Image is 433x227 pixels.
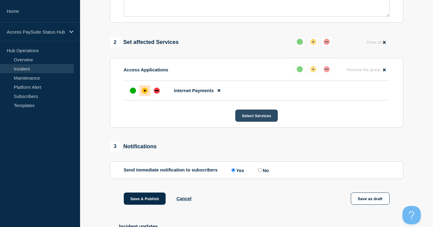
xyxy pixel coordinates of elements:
span: Internet Payments [174,88,214,93]
p: Access Applications [124,67,168,72]
button: down [321,36,332,47]
label: No [256,167,269,173]
div: affected [142,88,148,94]
p: Send immediate notification to subscribers [124,167,218,173]
div: Set affected Services [110,37,179,48]
button: up [294,36,305,47]
button: affected [308,36,319,47]
button: up [294,64,305,75]
button: Cancel [176,196,191,201]
div: affected [310,39,316,45]
button: Save & Publish [124,193,166,205]
div: Notifications [110,141,157,152]
span: 3 [110,141,120,152]
div: up [130,88,136,94]
button: Save as draft [351,193,390,205]
button: Remove the group [343,64,390,76]
button: down [321,64,332,75]
input: No [258,168,262,172]
iframe: Help Scout Beacon - Open [402,206,421,224]
p: Access PaySuite Status Hub [7,29,65,34]
div: Send immediate notification to subscribers [124,167,390,173]
button: Select Services [235,110,278,122]
span: 2 [110,37,120,48]
button: Clear all [363,36,389,48]
input: Yes [231,168,235,172]
span: Remove the group [347,67,380,72]
label: Yes [230,167,244,173]
div: affected [310,66,316,72]
div: up [297,66,303,72]
div: down [324,66,330,72]
div: up [297,39,303,45]
button: affected [308,64,319,75]
div: down [324,39,330,45]
div: down [154,88,160,94]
